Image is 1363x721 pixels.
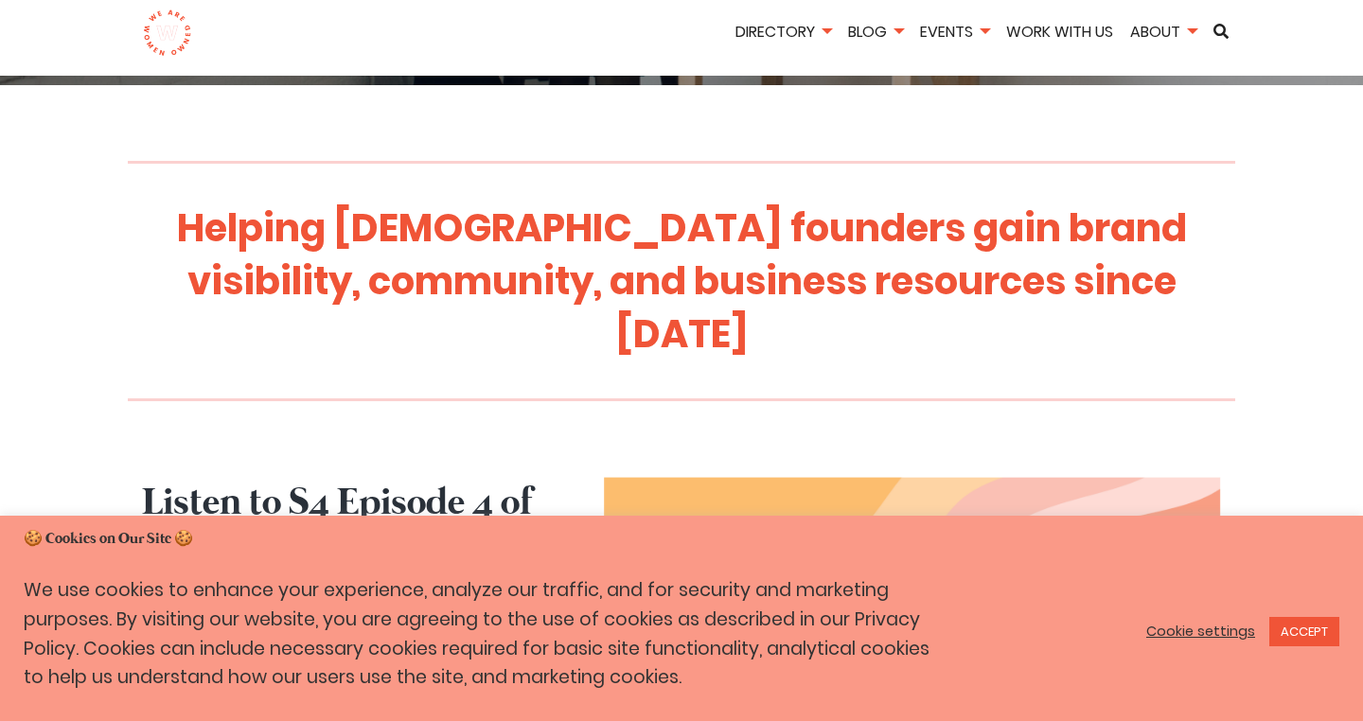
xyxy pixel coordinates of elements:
a: Search [1207,24,1235,39]
li: Events [913,20,996,47]
p: We use cookies to enhance your experience, analyze our traffic, and for security and marketing pu... [24,576,945,693]
h1: Helping [DEMOGRAPHIC_DATA] founders gain brand visibility, community, and business resources sinc... [147,202,1216,360]
a: Work With Us [1000,21,1120,43]
li: Blog [841,20,910,47]
a: Cookie settings [1146,623,1255,640]
li: Directory [729,20,838,47]
h5: 🍪 Cookies on Our Site 🍪 [24,529,1339,550]
a: Events [913,21,996,43]
li: About [1124,20,1203,47]
img: logo [143,9,191,57]
a: About [1124,21,1203,43]
a: ACCEPT [1269,617,1339,646]
h2: Listen to S4 Episode 4 of the Creative Human Podcast [142,477,575,636]
a: Directory [729,21,838,43]
a: Blog [841,21,910,43]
